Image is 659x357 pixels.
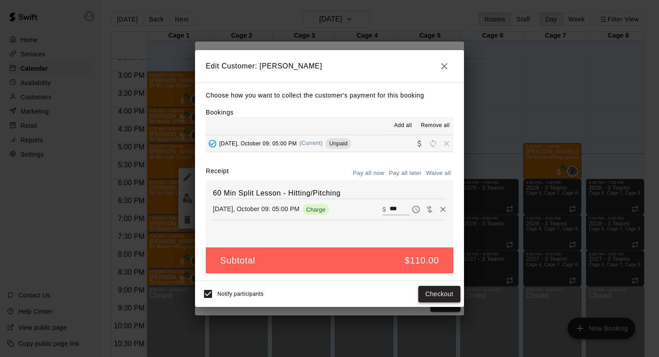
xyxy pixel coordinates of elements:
p: Choose how you want to collect the customer's payment for this booking [206,90,453,101]
span: Remove [440,140,453,146]
button: Waive all [424,166,453,180]
span: (Current) [299,140,323,146]
button: Pay all now [351,166,387,180]
button: Remove [436,203,450,216]
button: Checkout [418,286,460,302]
p: [DATE], October 09: 05:00 PM [213,204,299,213]
label: Bookings [206,109,234,116]
span: Add all [394,121,412,130]
span: Pay later [409,205,423,212]
p: $ [382,205,386,214]
span: Charge [303,206,329,213]
button: Pay all later [387,166,424,180]
span: Reschedule [426,140,440,146]
span: Notify participants [217,291,264,297]
h6: 60 Min Split Lesson - Hitting/Pitching [213,187,446,199]
h2: Edit Customer: [PERSON_NAME] [195,50,464,82]
button: Remove all [417,119,453,133]
button: Add all [389,119,417,133]
h5: $110.00 [405,255,439,267]
span: Unpaid [325,140,351,147]
h5: Subtotal [220,255,255,267]
span: Remove all [421,121,450,130]
span: Collect payment [413,140,426,146]
label: Receipt [206,166,229,180]
button: Added - Collect Payment [206,137,219,150]
span: Waive payment [423,205,436,212]
span: [DATE], October 09: 05:00 PM [219,140,297,146]
button: Added - Collect Payment[DATE], October 09: 05:00 PM(Current)UnpaidCollect paymentRescheduleRemove [206,135,453,152]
